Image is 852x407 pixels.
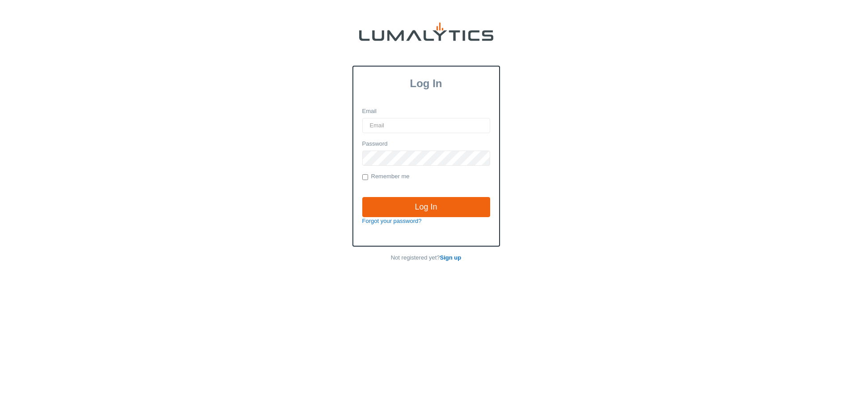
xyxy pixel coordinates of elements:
a: Forgot your password? [362,218,422,224]
img: lumalytics-black-e9b537c871f77d9ce8d3a6940f85695cd68c596e3f819dc492052d1098752254.png [359,22,493,41]
h3: Log In [353,77,499,90]
a: Sign up [440,254,462,261]
p: Not registered yet? [352,254,500,262]
label: Password [362,140,388,148]
label: Remember me [362,172,410,181]
label: Email [362,107,377,116]
input: Log In [362,197,490,218]
input: Email [362,118,490,133]
input: Remember me [362,174,368,180]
